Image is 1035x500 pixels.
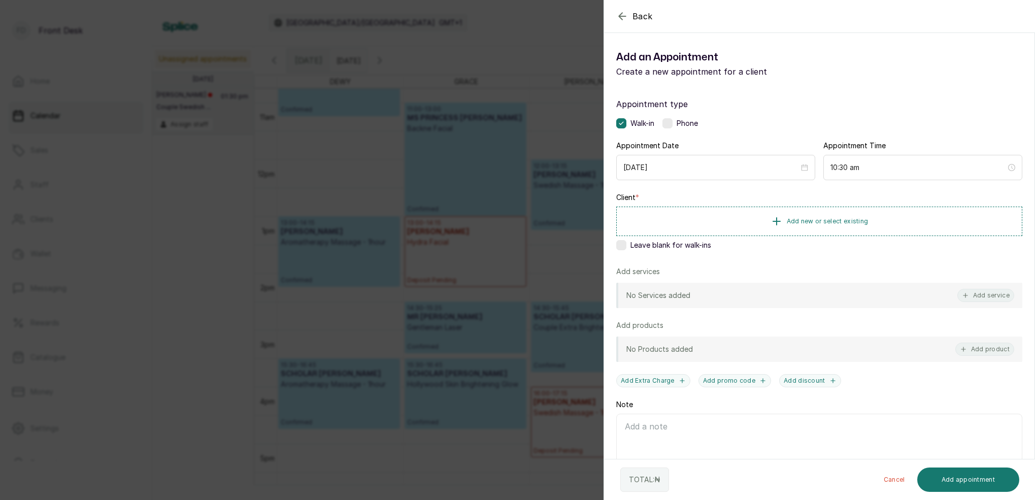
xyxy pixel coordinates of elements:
[616,320,663,330] p: Add products
[787,217,869,225] span: Add new or select existing
[830,162,1006,173] input: Select time
[616,266,660,277] p: Add services
[630,240,711,250] span: Leave blank for walk-ins
[955,343,1014,356] button: Add product
[616,98,1022,110] label: Appointment type
[616,49,819,65] h1: Add an Appointment
[616,192,639,203] label: Client
[876,468,913,492] button: Cancel
[629,475,660,485] p: TOTAL: ₦
[616,207,1022,236] button: Add new or select existing
[917,468,1020,492] button: Add appointment
[616,65,819,78] p: Create a new appointment for a client
[698,374,771,387] button: Add promo code
[626,290,690,301] p: No Services added
[623,162,799,173] input: Select date
[616,141,679,151] label: Appointment Date
[630,118,654,128] span: Walk-in
[823,141,886,151] label: Appointment Time
[677,118,698,128] span: Phone
[616,374,690,387] button: Add Extra Charge
[616,10,653,22] button: Back
[616,399,633,410] label: Note
[626,344,693,354] p: No Products added
[632,10,653,22] span: Back
[779,374,841,387] button: Add discount
[957,289,1014,302] button: Add service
